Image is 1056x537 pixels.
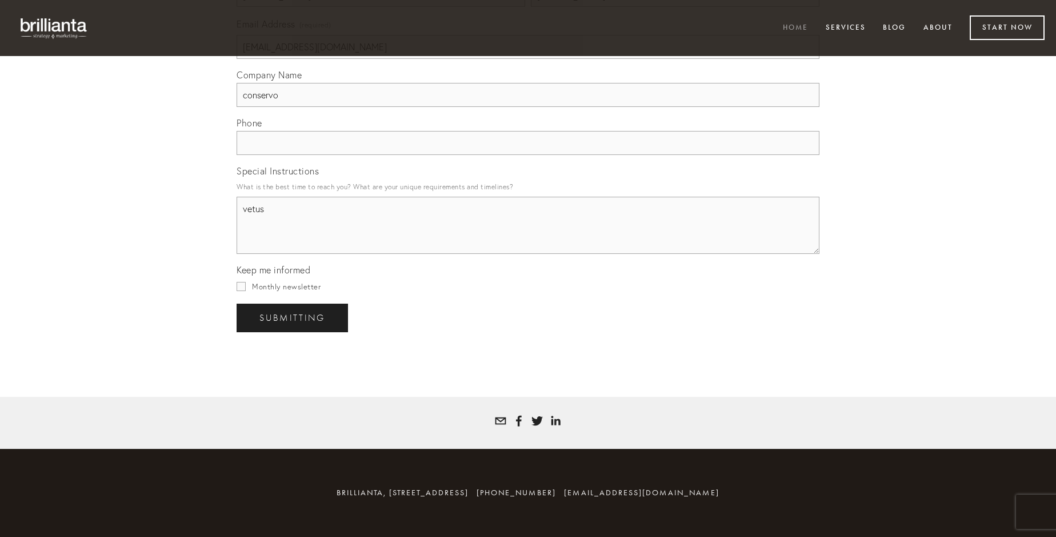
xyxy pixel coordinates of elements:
[237,304,348,332] button: SubmittingSubmitting
[237,179,819,194] p: What is the best time to reach you? What are your unique requirements and timelines?
[237,282,246,291] input: Monthly newsletter
[970,15,1045,40] a: Start Now
[531,415,543,427] a: Tatyana White
[477,488,556,498] span: [PHONE_NUMBER]
[550,415,561,427] a: Tatyana White
[237,197,819,254] textarea: vetus
[237,69,302,81] span: Company Name
[564,488,719,498] a: [EMAIL_ADDRESS][DOMAIN_NAME]
[237,165,319,177] span: Special Instructions
[11,11,97,45] img: brillianta - research, strategy, marketing
[337,488,469,498] span: brillianta, [STREET_ADDRESS]
[237,117,262,129] span: Phone
[495,415,506,427] a: tatyana@brillianta.com
[513,415,525,427] a: Tatyana Bolotnikov White
[259,313,325,323] span: Submitting
[916,19,960,38] a: About
[818,19,873,38] a: Services
[252,282,321,291] span: Monthly newsletter
[875,19,913,38] a: Blog
[237,264,310,276] span: Keep me informed
[775,19,815,38] a: Home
